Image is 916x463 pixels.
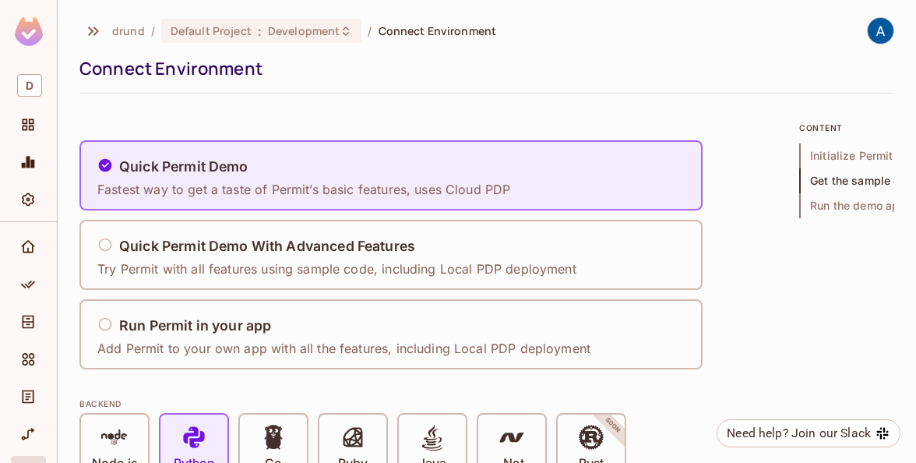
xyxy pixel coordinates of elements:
img: SReyMgAAAABJRU5ErkJggg== [15,17,43,46]
div: Audit Log [11,381,46,412]
div: Elements [11,344,46,375]
span: Connect Environment [379,23,497,38]
div: Directory [11,306,46,338]
div: Need help? Join our Slack [727,424,871,443]
h5: Quick Permit Demo With Advanced Features [119,239,415,254]
img: Andrew Reeves [868,18,893,44]
span: : [257,25,262,37]
span: the active workspace [112,23,145,38]
p: Fastest way to get a taste of Permit’s basic features, uses Cloud PDP [97,181,510,198]
div: Projects [11,109,46,140]
span: Development [268,23,340,38]
div: Settings [11,184,46,215]
span: D [17,74,42,97]
li: / [368,23,372,38]
p: Try Permit with all features using sample code, including Local PDP deployment [97,260,576,277]
h5: Run Permit in your app [119,318,271,334]
p: Add Permit to your own app with all the features, including Local PDP deployment [97,340,590,357]
div: Workspace: drund [11,68,46,103]
div: Home [11,231,46,263]
h5: Quick Permit Demo [119,159,248,175]
div: BACKEND [79,398,780,410]
span: Default Project [171,23,252,38]
div: Monitoring [11,147,46,178]
li: / [151,23,155,38]
div: Connect Environment [79,57,886,80]
p: content [799,122,894,134]
div: Policy [11,269,46,300]
div: URL Mapping [11,419,46,450]
span: SOON [583,395,643,456]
